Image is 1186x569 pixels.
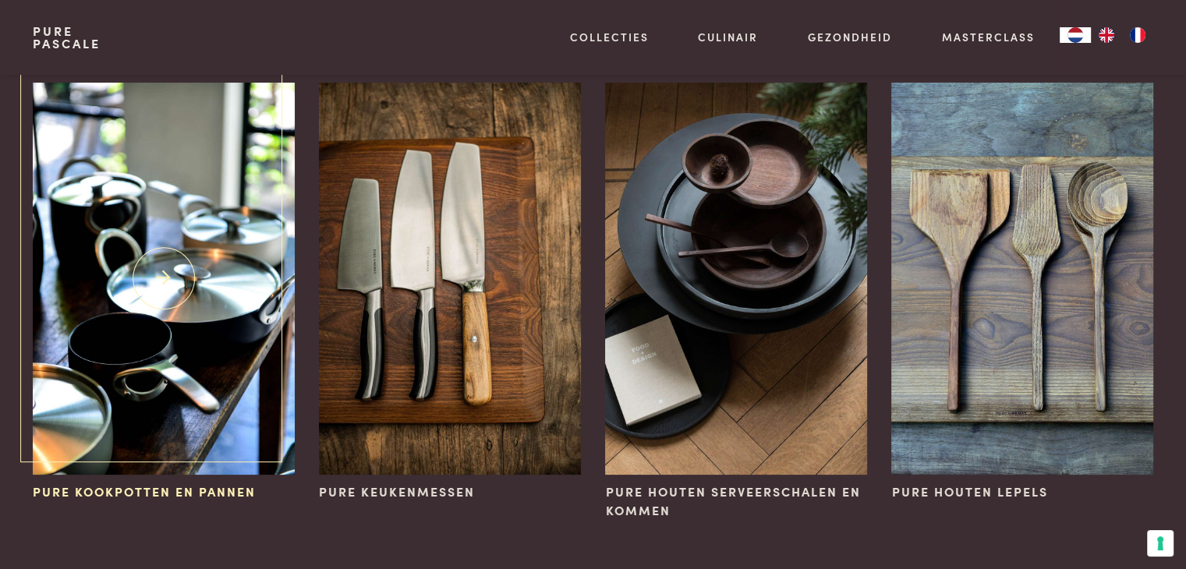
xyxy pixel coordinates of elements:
[1060,27,1091,43] a: NL
[319,482,475,501] span: Pure keukenmessen
[605,83,866,520] a: Pure houten serveerschalen en kommen Pure houten serveerschalen en kommen
[808,29,892,45] a: Gezondheid
[891,482,1047,501] span: Pure houten lepels
[1060,27,1153,43] aside: Language selected: Nederlands
[605,83,866,475] img: Pure houten serveerschalen en kommen
[33,25,101,50] a: PurePascale
[942,29,1035,45] a: Masterclass
[605,482,866,520] span: Pure houten serveerschalen en kommen
[1122,27,1153,43] a: FR
[319,83,580,501] a: Pure keukenmessen Pure keukenmessen
[319,83,580,475] img: Pure keukenmessen
[891,83,1152,501] a: Pure houten lepels Pure houten lepels
[33,83,294,475] img: Pure kookpotten en pannen
[33,482,256,501] span: Pure kookpotten en pannen
[1147,530,1174,557] button: Uw voorkeuren voor toestemming voor trackingtechnologieën
[698,29,758,45] a: Culinair
[33,83,294,501] a: Pure kookpotten en pannen Pure kookpotten en pannen
[570,29,649,45] a: Collecties
[1091,27,1153,43] ul: Language list
[1091,27,1122,43] a: EN
[891,83,1152,475] img: Pure houten lepels
[1060,27,1091,43] div: Language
